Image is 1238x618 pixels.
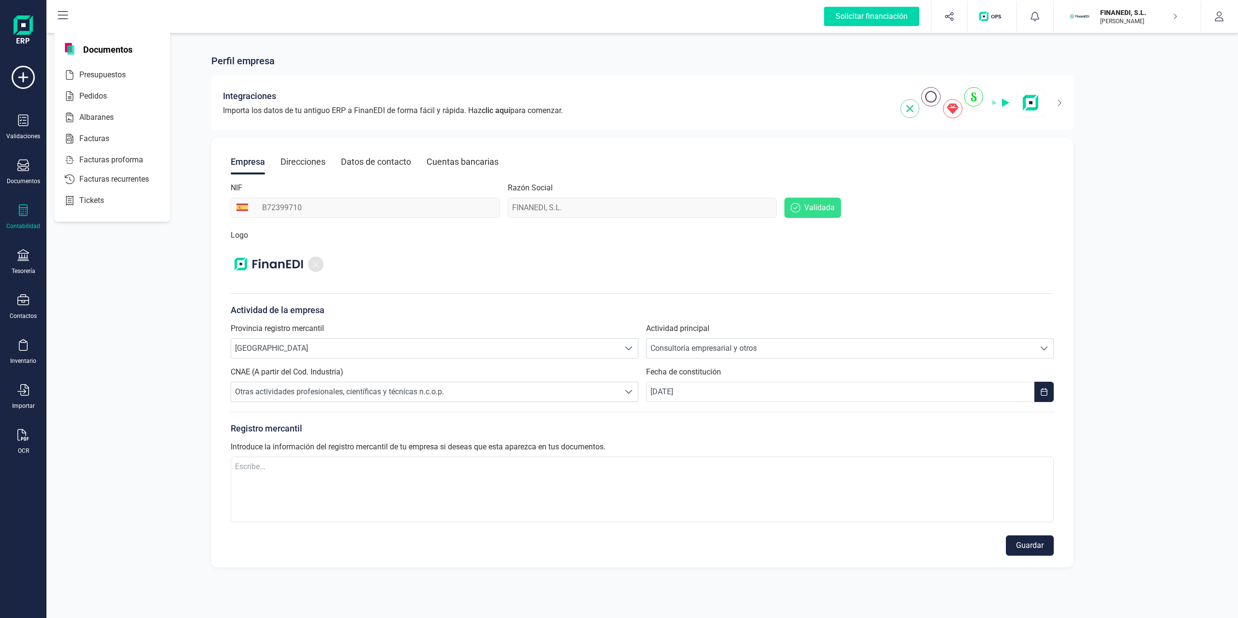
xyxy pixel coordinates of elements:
div: Validaciones [6,132,40,140]
span: Validada [804,202,835,214]
div: Direcciones [280,149,325,174]
button: FIFINANEDI, S.L.[PERSON_NAME] [1065,1,1189,32]
p: [PERSON_NAME] [1100,17,1178,25]
span: Integraciones [223,89,276,103]
input: dd/mm/aaaa [646,382,1034,402]
label: CNAE (A partir del Cod. Industria) [231,366,343,378]
div: Tesorería [12,267,35,275]
div: Documentos [7,177,40,185]
label: Provincia registro mercantil [231,323,324,334]
span: Albaranes [75,112,131,123]
div: Contabilidad [6,222,40,230]
label: Actividad principal [646,323,709,334]
button: Logo de OPS [973,1,1011,32]
span: [GEOGRAPHIC_DATA] [231,339,619,358]
span: Otras actividades profesionales, científicas y técnicas n.c.o.p. [231,382,619,402]
button: Choose Date [1034,382,1054,402]
p: Logo [231,230,248,241]
div: Datos de contacto [341,149,411,174]
span: Presupuestos [75,69,143,81]
span: Perfil empresa [211,54,275,68]
span: Tickets [75,195,121,206]
span: clic aquí [482,106,510,115]
button: Guardar [1006,535,1054,556]
label: Fecha de constitución [646,366,721,378]
span: Pedidos [75,90,124,102]
p: Registro mercantil [231,422,1054,435]
label: NIF [231,182,242,194]
span: Facturas recurrentes [75,173,166,185]
span: Documentos [77,43,138,55]
span: Importa los datos de tu antiguo ERP a FinanEDI de forma fácil y rápida. Haz para comenzar. [223,105,563,116]
p: Actividad de la empresa [231,303,1054,317]
div: Cuentas bancarias [427,149,499,174]
div: Solicitar financiación [824,7,919,26]
div: Empresa [231,149,265,174]
span: Consultoría empresarial y otros [647,339,1035,358]
div: Inventario [10,357,36,365]
img: Logo Finanedi [14,15,33,46]
div: Eliminar logo [308,257,324,272]
p: FINANEDI, S.L. [1100,8,1178,17]
div: Importar [12,402,35,410]
span: Facturas [75,133,127,144]
img: Logo de OPS [979,12,1005,21]
label: Razón Social [508,182,553,194]
button: Solicitar financiación [812,1,931,32]
div: OCR [18,447,29,455]
img: integrations-img [900,87,1045,118]
span: Facturas proforma [75,154,161,166]
div: Contactos [10,312,37,320]
img: logo [231,245,308,284]
img: FI [1069,6,1091,27]
label: Introduce la información del registro mercantil de tu empresa si deseas que esta aparezca en tus ... [231,441,605,453]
